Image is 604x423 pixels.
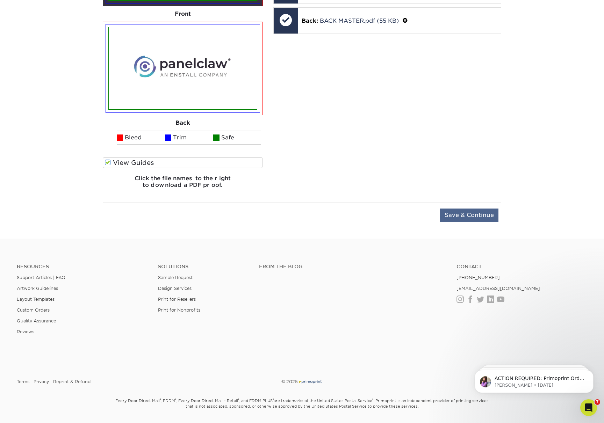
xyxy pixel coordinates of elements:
sup: ® [175,398,176,401]
a: Quality Assurance [17,318,56,323]
li: Bleed [117,131,165,145]
img: Primoprint [298,379,322,384]
span: 7 [595,399,600,405]
sup: ® [160,398,161,401]
a: Print for Nonprofits [158,307,200,313]
li: Safe [213,131,261,145]
a: Reviews [17,329,34,334]
sup: ® [238,398,239,401]
iframe: Intercom notifications message [464,355,604,404]
div: © 2025 [205,377,399,387]
a: Artwork Guidelines [17,286,58,291]
iframe: Intercom live chat [580,399,597,416]
a: Privacy [34,377,49,387]
sup: ® [372,398,373,401]
a: Print for Resellers [158,297,196,302]
a: Terms [17,377,29,387]
span: Back: [302,17,318,24]
sup: ® [273,398,274,401]
h4: From the Blog [259,264,438,270]
input: Save & Continue [440,209,498,222]
iframe: Google Customer Reviews [2,402,59,421]
h6: Click the file names to the right to download a PDF proof. [103,175,263,194]
a: BACK MASTER.pdf (55 KB) [320,17,399,24]
div: Back [103,115,263,131]
a: Sample Request [158,275,193,280]
a: Reprint & Refund [53,377,91,387]
a: Contact [456,264,587,270]
a: Support Articles | FAQ [17,275,65,280]
li: Trim [165,131,213,145]
div: Front [103,6,263,22]
a: Layout Templates [17,297,55,302]
h4: Resources [17,264,148,270]
a: Design Services [158,286,192,291]
label: View Guides [103,157,263,168]
a: [EMAIL_ADDRESS][DOMAIN_NAME] [456,286,540,291]
a: [PHONE_NUMBER] [456,275,500,280]
h4: Solutions [158,264,249,270]
a: Custom Orders [17,307,50,313]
